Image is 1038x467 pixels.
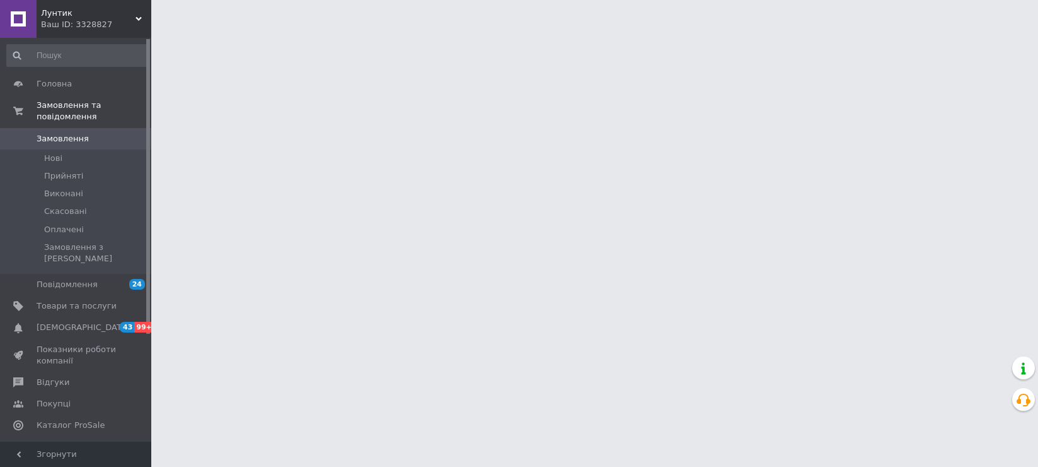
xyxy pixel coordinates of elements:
[120,322,134,333] span: 43
[37,279,98,290] span: Повідомлення
[37,344,117,367] span: Показники роботи компанії
[37,322,130,333] span: [DEMOGRAPHIC_DATA]
[44,170,83,182] span: Прийняті
[44,153,62,164] span: Нові
[37,398,71,410] span: Покупці
[37,300,117,312] span: Товари та послуги
[6,44,148,67] input: Пошук
[134,322,155,333] span: 99+
[44,188,83,199] span: Виконані
[37,377,69,388] span: Відгуки
[129,279,145,290] span: 24
[37,100,151,122] span: Замовлення та повідомлення
[41,19,151,30] div: Ваш ID: 3328827
[44,224,84,235] span: Оплачені
[41,8,136,19] span: Лунтик
[37,78,72,90] span: Головна
[44,206,87,217] span: Скасовані
[37,133,89,145] span: Замовлення
[37,420,105,431] span: Каталог ProSale
[44,242,147,264] span: Замовлення з [PERSON_NAME]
